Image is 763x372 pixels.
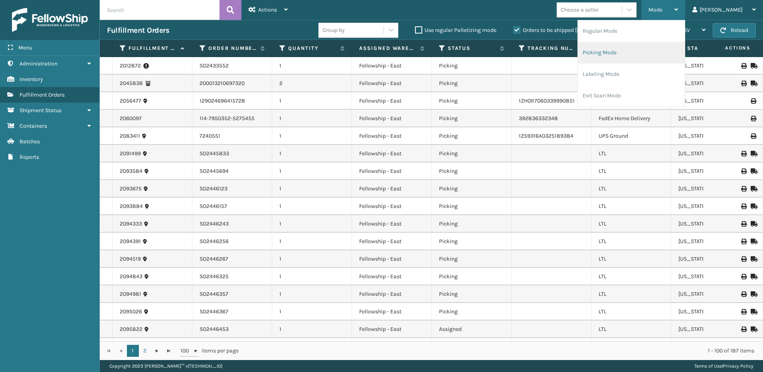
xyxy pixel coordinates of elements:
span: Actions [258,6,277,13]
td: LTL [591,250,671,268]
td: [US_STATE] [671,233,751,250]
li: Regular Mode [578,20,685,42]
span: Batches [20,138,40,145]
td: Picking [432,162,512,180]
i: Print BOL [741,81,746,86]
i: Mark as Shipped [751,151,755,156]
td: 1 [272,233,352,250]
td: LTL [591,180,671,198]
td: 2 [272,75,352,92]
label: Tracking Number [528,45,576,52]
td: Picking [432,250,512,268]
i: Print BOL [741,309,746,315]
a: 2094843 [120,273,142,281]
td: Fellowship - East [352,198,432,215]
td: 1 [272,268,352,285]
td: [US_STATE] [671,321,751,338]
a: Go to the next page [151,345,163,357]
label: Use regular Palletizing mode [415,27,496,34]
td: Assigned [432,321,512,338]
td: 1 [272,250,352,268]
i: Print BOL [741,291,746,297]
i: Print BOL [741,168,746,174]
i: Mark as Shipped [751,326,755,332]
td: 1 [272,127,352,145]
p: Copyright 2023 [PERSON_NAME]™ v [TECHNICAL_ID] [109,360,222,372]
td: Fellowship - East [352,162,432,180]
i: Print BOL [741,63,746,69]
a: 392836332348 [519,115,558,122]
span: Menu [18,44,32,51]
td: Fellowship - East [352,250,432,268]
td: SO2446243 [192,215,272,233]
td: [US_STATE] [671,285,751,303]
label: Fulfillment Order Id [128,45,177,52]
td: [US_STATE] [671,127,751,145]
label: State [687,45,735,52]
i: Mark as Shipped [751,239,755,244]
h3: Fulfillment Orders [107,26,169,35]
i: Print BOL [741,151,746,156]
a: Go to the last page [163,345,175,357]
td: LTL [591,198,671,215]
td: Fellowship - East [352,145,432,162]
span: Actions [700,42,755,55]
td: 1 [272,338,352,356]
a: 1Z59316A0325189384 [519,133,573,139]
td: LTL [591,268,671,285]
td: 1 [272,303,352,321]
td: 1 [272,110,352,127]
i: Print BOL [741,239,746,244]
a: 2095822 [120,325,142,333]
a: 2012872 [120,62,141,70]
span: Go to the next page [154,348,160,354]
li: Exit Scan Mode [578,85,685,107]
i: Mark as Shipped [751,309,755,315]
td: 1 [272,145,352,162]
span: 100 [180,347,192,355]
td: SO2446357 [192,285,272,303]
td: Fellowship - East [352,127,432,145]
label: Quantity [288,45,336,52]
i: Mark as Shipped [751,168,755,174]
td: SO2433552 [192,57,272,75]
a: 2083411 [120,132,140,140]
td: Picking [432,180,512,198]
i: Mark as Shipped [751,291,755,297]
a: 2056477 [120,97,141,105]
a: 2 [139,345,151,357]
td: SO2446367 [192,303,272,321]
td: [US_STATE] [671,145,751,162]
td: Picking [432,57,512,75]
td: Fellowship - East [352,75,432,92]
a: Terms of Use [694,363,722,369]
a: 1 [127,345,139,357]
a: 2091499 [120,150,141,158]
td: Fellowship - East [352,321,432,338]
span: Inventory [20,76,43,83]
td: Fellowship - East [352,215,432,233]
td: UPS Ground [591,127,671,145]
td: LTL [591,285,671,303]
td: Picking [432,285,512,303]
td: Picking [432,233,512,250]
i: Print Label [751,116,755,121]
i: Mark as Shipped [751,256,755,262]
span: Mode [648,6,662,13]
td: [US_STATE] [671,303,751,321]
i: Print BOL [741,186,746,192]
td: [US_STATE] [671,250,751,268]
td: SO2445694 [192,162,272,180]
td: Picking [432,303,512,321]
span: Containers [20,123,47,129]
a: 2093675 [120,185,142,193]
td: 1 [272,321,352,338]
i: Print BOL [741,256,746,262]
td: [US_STATE] [671,215,751,233]
td: Fellowship - East [352,57,432,75]
button: Reload [713,23,756,38]
td: [US_STATE] [671,110,751,127]
td: Fellowship - East [352,338,432,356]
td: SO2445833 [192,145,272,162]
td: 1 [272,215,352,233]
